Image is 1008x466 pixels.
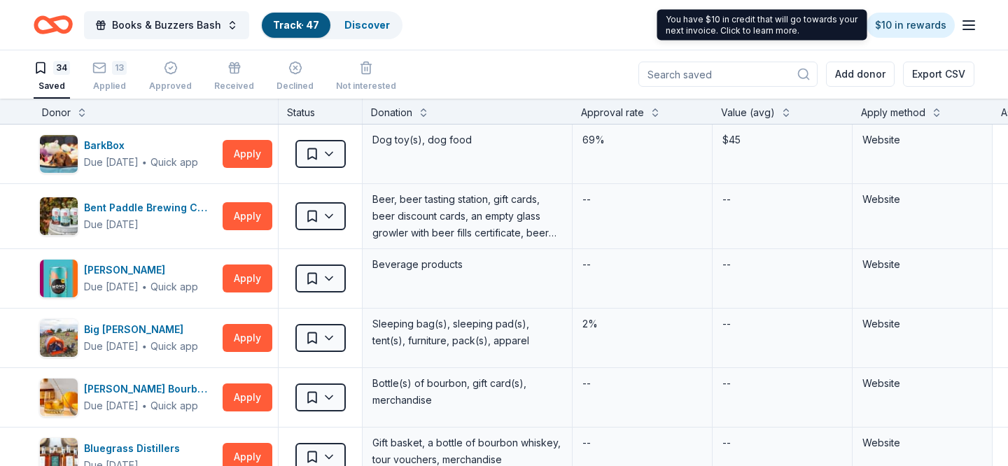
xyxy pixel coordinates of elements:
div: Not interested [336,80,396,92]
div: Big [PERSON_NAME] [84,321,198,338]
div: You have $10 in credit that will go towards your next invoice. Click to learn more. [657,10,867,41]
div: -- [581,190,592,209]
button: Received [214,55,254,99]
div: Sleeping bag(s), sleeping pad(s), tent(s), furniture, pack(s), apparel [371,314,563,351]
button: Image for Big AgnesBig [PERSON_NAME]Due [DATE]∙Quick app [39,318,217,358]
div: Website [862,316,982,332]
img: Image for Blanton's Bourbon Shop [40,379,78,416]
span: Books & Buzzers Bash [112,17,221,34]
div: Donor [42,104,71,121]
div: Quick app [150,155,198,169]
div: [PERSON_NAME] [84,262,198,278]
div: Website [862,256,982,273]
span: ∙ [141,340,148,352]
div: -- [581,255,592,274]
div: Bluegrass Distillers [84,440,185,457]
div: Approval rate [581,104,644,121]
a: Discover [344,19,390,31]
button: Approved [149,55,192,99]
img: Image for Bent Paddle Brewing Company [40,197,78,235]
div: Declined [276,80,314,92]
div: Due [DATE] [84,397,139,414]
div: Applied [92,80,127,92]
div: [PERSON_NAME] Bourbon Shop [84,381,217,397]
span: ∙ [141,156,148,168]
button: Track· 47Discover [260,11,402,39]
img: Image for Big Agnes [40,319,78,357]
a: $10 in rewards [867,13,955,38]
img: Image for BarkBox [40,135,78,173]
a: Track· 47 [273,19,319,31]
div: Due [DATE] [84,154,139,171]
button: Image for BarkBoxBarkBoxDue [DATE]∙Quick app [39,134,217,174]
div: Value (avg) [721,104,775,121]
button: Add donor [826,62,895,87]
div: Approved [149,80,192,92]
a: Home [34,8,73,41]
button: Export CSV [903,62,974,87]
button: Declined [276,55,314,99]
div: Donation [371,104,412,121]
div: Status [279,99,363,124]
div: 69% [581,130,703,150]
div: -- [581,433,592,453]
button: Apply [223,324,272,352]
div: Apply method [861,104,925,121]
div: Website [862,191,982,208]
div: Bottle(s) of bourbon, gift card(s), merchandise [371,374,563,410]
button: Apply [223,202,272,230]
div: Dog toy(s), dog food [371,130,563,150]
button: Apply [223,140,272,168]
button: Not interested [336,55,396,99]
div: -- [721,190,732,209]
div: -- [721,374,732,393]
div: Received [214,80,254,92]
button: Image for Blanton's Bourbon Shop[PERSON_NAME] Bourbon ShopDue [DATE]∙Quick app [39,378,217,417]
div: Saved [34,80,70,92]
button: 34Saved [34,55,70,99]
div: -- [581,374,592,393]
div: Beverage products [371,255,563,274]
div: $45 [721,130,843,150]
div: Bent Paddle Brewing Company [84,199,217,216]
div: Due [DATE] [84,278,139,295]
button: Apply [223,383,272,411]
input: Search saved [638,62,818,87]
div: Quick app [150,399,198,413]
button: Image for Bernick's[PERSON_NAME]Due [DATE]∙Quick app [39,259,217,298]
div: Due [DATE] [84,338,139,355]
img: Image for Bernick's [40,260,78,297]
div: Website [862,375,982,392]
button: Books & Buzzers Bash [84,11,249,39]
div: BarkBox [84,137,198,154]
div: Quick app [150,280,198,294]
div: -- [721,314,732,334]
div: Due [DATE] [84,216,139,233]
button: 13Applied [92,55,127,99]
div: Website [862,435,982,451]
div: -- [721,433,732,453]
div: -- [721,255,732,274]
button: Apply [223,264,272,292]
span: ∙ [141,281,148,292]
div: 2% [581,314,703,334]
div: 34 [53,61,70,75]
div: 13 [112,61,127,75]
span: ∙ [141,400,148,411]
div: Beer, beer tasting station, gift cards, beer discount cards, an empty glass growler with beer fil... [371,190,563,243]
div: Website [862,132,982,148]
button: Image for Bent Paddle Brewing CompanyBent Paddle Brewing CompanyDue [DATE] [39,197,217,236]
div: Quick app [150,339,198,353]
